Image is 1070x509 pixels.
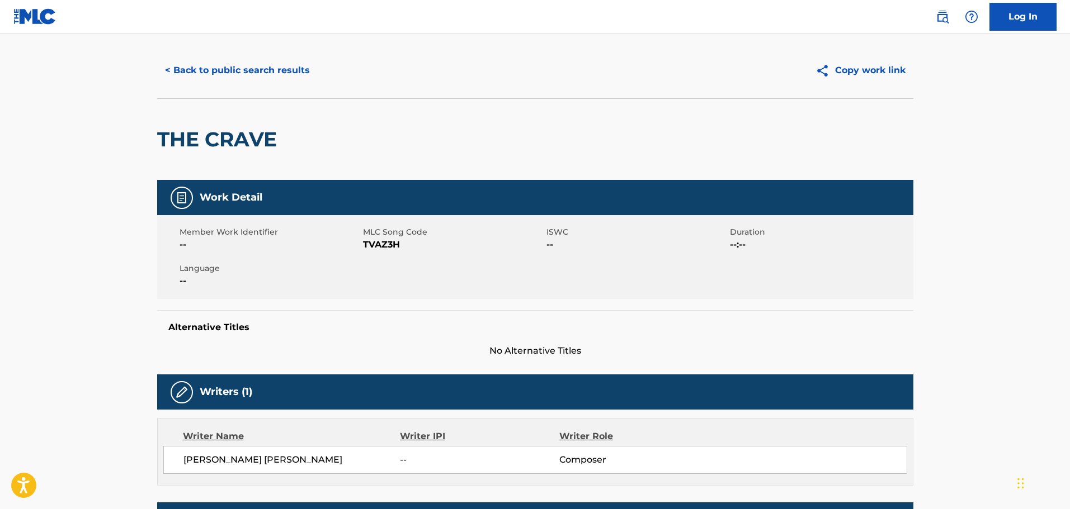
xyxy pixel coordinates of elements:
h5: Writers (1) [200,386,252,398]
span: Language [180,263,360,274]
span: -- [180,274,360,288]
span: ISWC [546,226,727,238]
h2: THE CRAVE [157,127,282,152]
span: Composer [559,453,704,467]
span: -- [546,238,727,251]
button: Copy work link [808,56,913,84]
span: MLC Song Code [363,226,544,238]
a: Public Search [931,6,954,28]
div: Writer Name [183,430,400,443]
img: Writers [175,386,188,399]
div: Help [960,6,983,28]
a: Log In [989,3,1057,31]
h5: Alternative Titles [168,322,902,333]
span: [PERSON_NAME] [PERSON_NAME] [183,453,400,467]
iframe: Chat Widget [1014,455,1070,509]
button: < Back to public search results [157,56,318,84]
span: Duration [730,226,911,238]
span: No Alternative Titles [157,344,913,358]
img: search [936,10,949,23]
img: Work Detail [175,191,188,204]
span: -- [180,238,360,251]
img: Copy work link [816,64,835,78]
span: Member Work Identifier [180,226,360,238]
div: Writer Role [559,430,704,443]
h5: Work Detail [200,191,262,204]
div: Writer IPI [400,430,559,443]
span: TVAZ3H [363,238,544,251]
span: --:-- [730,238,911,251]
div: Drag [1017,467,1024,500]
img: MLC Logo [13,8,56,25]
img: help [965,10,978,23]
span: -- [400,453,559,467]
